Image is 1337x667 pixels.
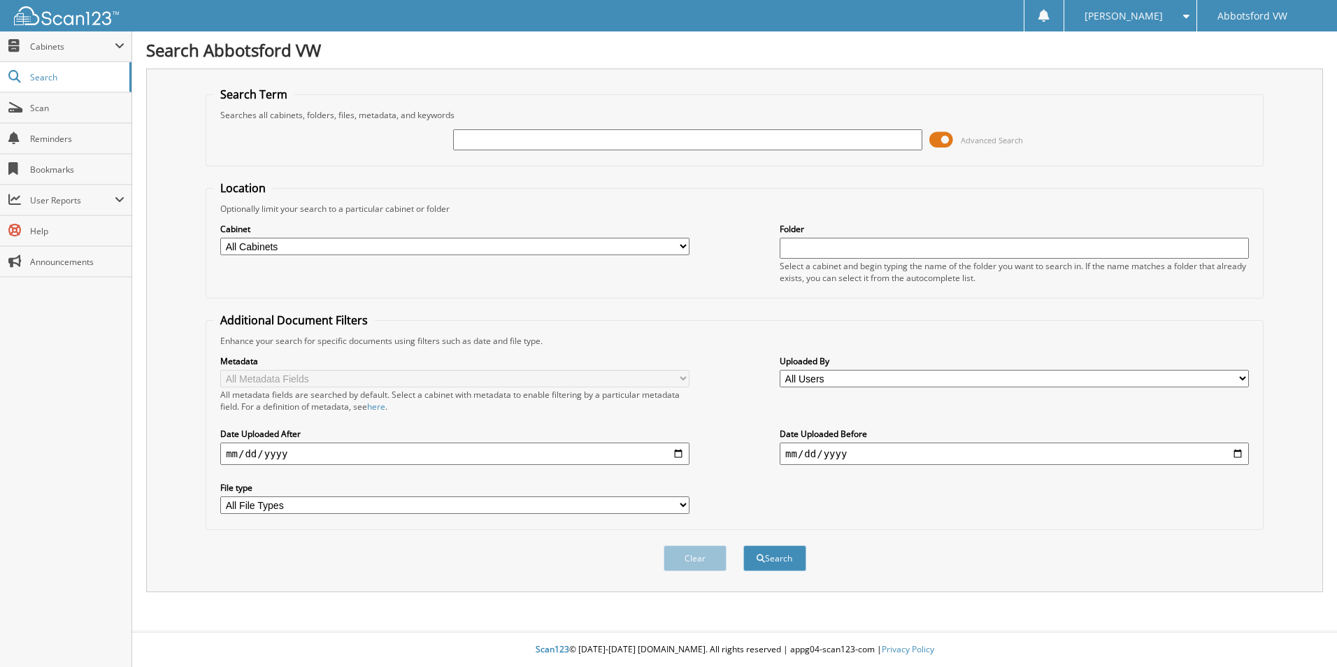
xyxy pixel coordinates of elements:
[961,135,1023,145] span: Advanced Search
[220,443,689,465] input: start
[30,133,124,145] span: Reminders
[882,643,934,655] a: Privacy Policy
[146,38,1323,62] h1: Search Abbotsford VW
[220,355,689,367] label: Metadata
[220,428,689,440] label: Date Uploaded After
[30,225,124,237] span: Help
[213,335,1256,347] div: Enhance your search for specific documents using filters such as date and file type.
[213,87,294,102] legend: Search Term
[536,643,569,655] span: Scan123
[213,203,1256,215] div: Optionally limit your search to a particular cabinet or folder
[220,223,689,235] label: Cabinet
[213,180,273,196] legend: Location
[220,389,689,413] div: All metadata fields are searched by default. Select a cabinet with metadata to enable filtering b...
[743,545,806,571] button: Search
[1267,600,1337,667] iframe: Chat Widget
[30,256,124,268] span: Announcements
[30,164,124,175] span: Bookmarks
[780,355,1249,367] label: Uploaded By
[213,109,1256,121] div: Searches all cabinets, folders, files, metadata, and keywords
[30,102,124,114] span: Scan
[132,633,1337,667] div: © [DATE]-[DATE] [DOMAIN_NAME]. All rights reserved | appg04-scan123-com |
[30,194,115,206] span: User Reports
[1085,12,1163,20] span: [PERSON_NAME]
[30,71,122,83] span: Search
[220,482,689,494] label: File type
[30,41,115,52] span: Cabinets
[367,401,385,413] a: here
[780,260,1249,284] div: Select a cabinet and begin typing the name of the folder you want to search in. If the name match...
[14,6,119,25] img: scan123-logo-white.svg
[213,313,375,328] legend: Additional Document Filters
[1217,12,1287,20] span: Abbotsford VW
[780,223,1249,235] label: Folder
[780,428,1249,440] label: Date Uploaded Before
[780,443,1249,465] input: end
[664,545,727,571] button: Clear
